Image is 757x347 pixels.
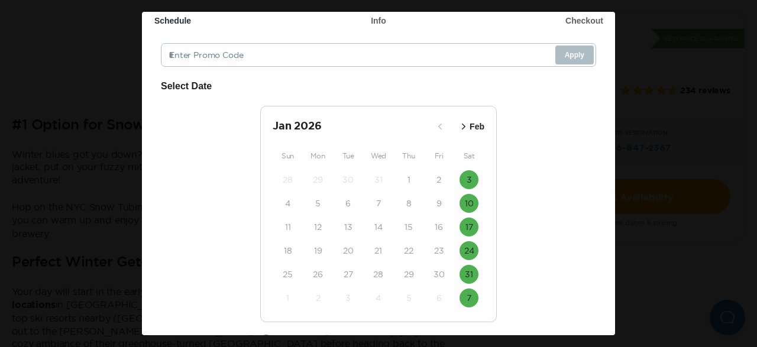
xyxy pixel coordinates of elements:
time: 22 [404,245,413,257]
time: 6 [436,292,442,304]
button: 8 [399,194,418,213]
time: 27 [344,268,353,280]
time: 23 [434,245,444,257]
time: 5 [315,197,321,209]
button: 5 [399,288,418,307]
time: 30 [434,268,445,280]
time: 2 [436,174,441,186]
button: Feb [454,117,488,137]
h6: Schedule [154,15,191,27]
p: Available [274,334,307,346]
button: 4 [279,194,297,213]
button: 11 [279,218,297,236]
time: 11 [285,221,291,233]
time: 28 [283,174,293,186]
button: 22 [399,241,418,260]
time: 14 [374,221,383,233]
button: 6 [339,194,358,213]
time: 20 [343,245,354,257]
h6: Info [371,15,386,27]
div: Thu [394,149,424,163]
button: 14 [369,218,388,236]
button: 7 [460,288,478,307]
div: Mon [303,149,333,163]
div: Sun [273,149,303,163]
time: 4 [376,292,381,304]
button: 31 [460,265,478,284]
time: 5 [406,292,412,304]
time: 25 [283,268,293,280]
button: 18 [279,241,297,260]
button: 3 [460,170,478,189]
time: 4 [285,197,290,209]
button: 3 [339,288,358,307]
div: Wed [363,149,393,163]
button: 12 [309,218,328,236]
button: 1 [279,288,297,307]
time: 15 [405,221,413,233]
time: 12 [314,221,322,233]
time: 9 [436,197,442,209]
button: 10 [460,194,478,213]
button: 26 [309,265,328,284]
button: 25 [279,265,297,284]
time: 24 [464,245,474,257]
button: 20 [339,241,358,260]
time: 19 [314,245,322,257]
time: 3 [467,174,472,186]
button: 30 [339,170,358,189]
h2: Jan 2026 [273,118,431,135]
h6: Checkout [565,15,603,27]
time: 1 [407,174,410,186]
time: 31 [374,174,383,186]
time: 3 [345,292,351,304]
button: 9 [429,194,448,213]
h6: Select Date [161,79,596,94]
button: 23 [429,241,448,260]
time: 31 [465,268,473,280]
button: 2 [429,170,448,189]
button: 30 [429,265,448,284]
button: 4 [369,288,388,307]
button: 16 [429,218,448,236]
time: 8 [406,197,412,209]
button: 27 [339,265,358,284]
p: Feb [470,121,484,133]
button: 1 [399,170,418,189]
time: 18 [284,245,292,257]
button: 29 [399,265,418,284]
button: 21 [369,241,388,260]
button: 19 [309,241,328,260]
div: Tue [333,149,363,163]
button: 17 [460,218,478,236]
time: 28 [373,268,383,280]
button: 6 [429,288,448,307]
button: 29 [309,170,328,189]
button: 15 [399,218,418,236]
button: 2 [309,288,328,307]
time: 7 [467,292,471,304]
time: 2 [316,292,321,304]
p: Sold Out [335,334,367,346]
time: 10 [465,197,474,209]
button: 24 [460,241,478,260]
button: 13 [339,218,358,236]
time: 29 [404,268,414,280]
time: 26 [313,268,323,280]
div: Sat [454,149,484,163]
button: 28 [369,265,388,284]
time: 6 [345,197,351,209]
time: 16 [435,221,443,233]
time: 30 [342,174,354,186]
time: 13 [344,221,352,233]
time: 29 [313,174,323,186]
button: 7 [369,194,388,213]
button: 28 [279,170,297,189]
time: 17 [465,221,473,233]
time: 1 [286,292,289,304]
div: Fri [424,149,454,163]
button: 31 [369,170,388,189]
time: 7 [376,197,381,209]
button: 5 [309,194,328,213]
time: 21 [374,245,382,257]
